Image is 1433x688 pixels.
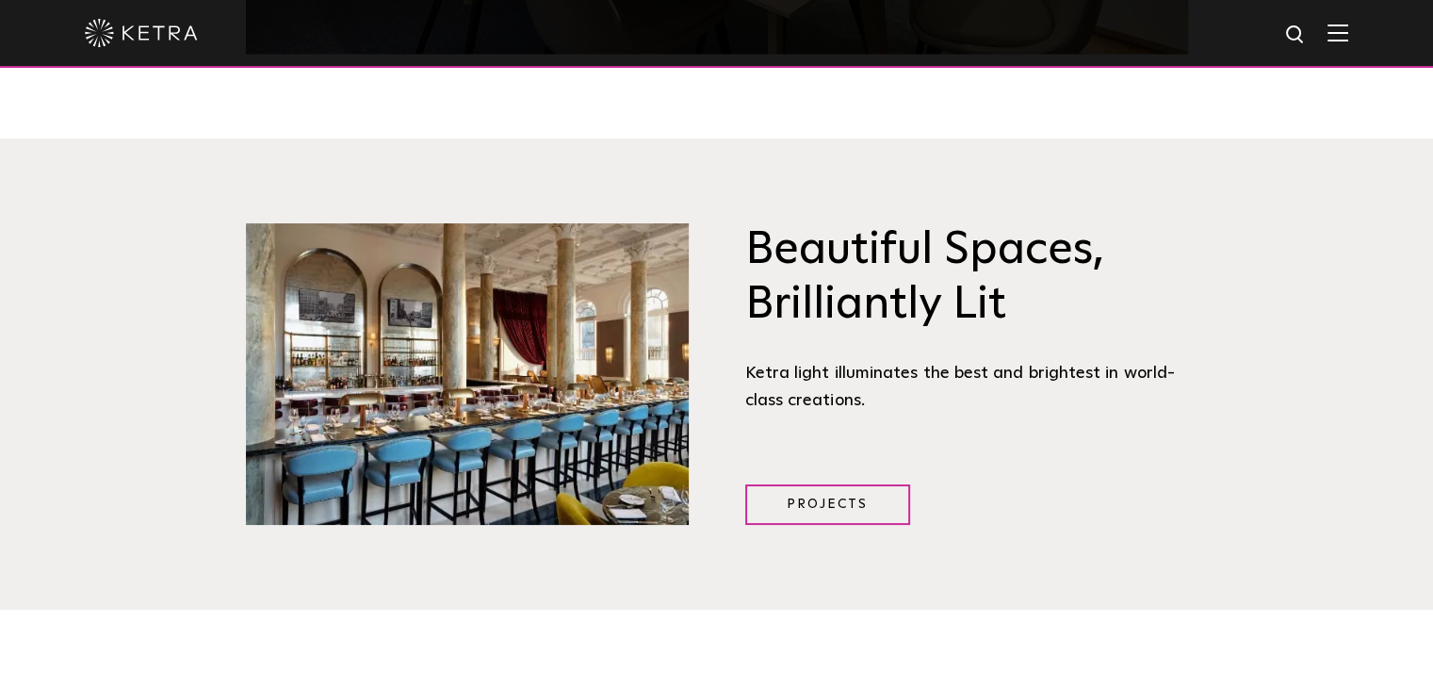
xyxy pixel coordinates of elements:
[745,484,910,525] a: Projects
[745,360,1188,414] div: Ketra light illuminates the best and brightest in world-class creations.
[85,19,198,47] img: ketra-logo-2019-white
[1284,24,1308,47] img: search icon
[1327,24,1348,41] img: Hamburger%20Nav.svg
[246,223,689,525] img: Brilliantly Lit@2x
[745,223,1188,332] h3: Beautiful Spaces, Brilliantly Lit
